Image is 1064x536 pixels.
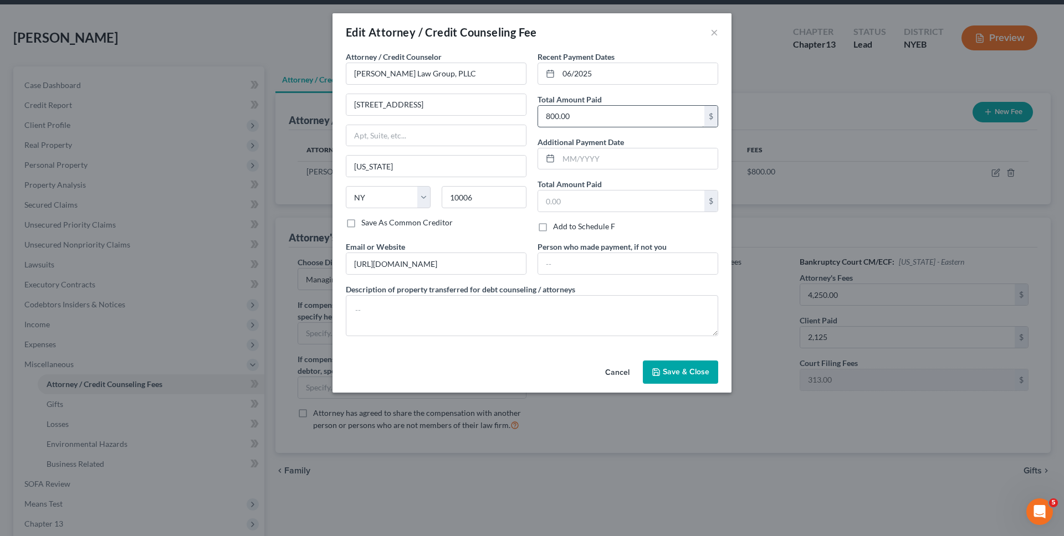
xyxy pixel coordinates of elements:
input: 0.00 [538,190,704,212]
label: Additional Payment Date [538,136,624,148]
div: $ [704,106,718,127]
label: Add to Schedule F [553,221,615,232]
input: MM/YYYY [559,63,718,84]
input: Apt, Suite, etc... [346,125,526,146]
input: Enter zip... [442,186,526,208]
button: Cancel [596,362,638,384]
input: -- [538,253,718,274]
span: Edit [346,25,366,39]
label: Total Amount Paid [538,178,602,190]
button: Save & Close [643,360,718,384]
input: MM/YYYY [559,148,718,169]
input: Enter address... [346,94,526,115]
button: × [710,25,718,39]
label: Description of property transferred for debt counseling / attorneys [346,284,575,295]
span: Attorney / Credit Counseling Fee [369,25,537,39]
input: Search creditor by name... [346,63,526,85]
input: -- [346,253,526,274]
label: Save As Common Creditor [361,217,453,228]
label: Person who made payment, if not you [538,241,667,252]
input: 0.00 [538,106,704,127]
div: $ [704,190,718,212]
iframe: Intercom live chat [1026,498,1053,525]
label: Recent Payment Dates [538,51,615,63]
span: Attorney / Credit Counselor [346,52,442,61]
span: Save & Close [663,367,709,377]
span: 5 [1049,498,1058,507]
input: Enter city... [346,156,526,177]
label: Email or Website [346,241,405,252]
label: Total Amount Paid [538,94,602,105]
